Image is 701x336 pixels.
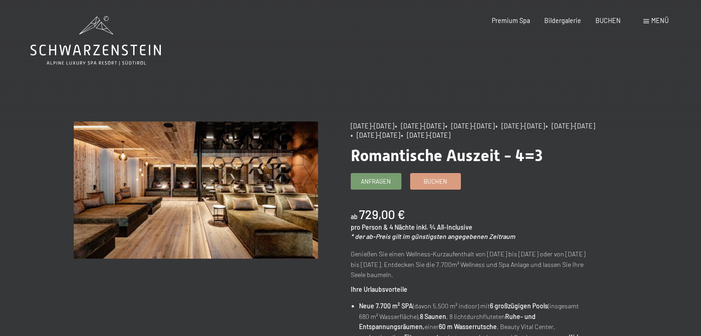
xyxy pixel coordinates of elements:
strong: Ihre Urlaubsvorteile [351,285,407,293]
strong: 6 großzügigen Pools [490,302,548,310]
strong: 60 m Wasserrutsche [439,323,497,330]
span: • [DATE]–[DATE] [395,122,444,130]
span: • [DATE]–[DATE] [546,122,595,130]
span: • [DATE]–[DATE] [401,131,450,139]
p: Genießen Sie einen Wellness-Kurzaufenthalt von [DATE] bis [DATE] oder von [DATE] bis [DATE]. Entd... [351,249,595,280]
span: pro Person & [351,223,388,231]
span: inkl. ¾ All-Inclusive [416,223,472,231]
a: Bildergalerie [544,17,581,24]
img: Romantische Auszeit - 4=3 [74,122,318,259]
span: ab [351,213,358,220]
span: Romantische Auszeit - 4=3 [351,146,543,165]
b: 729,00 € [359,207,405,221]
strong: Neue 7.700 m² SPA [359,302,413,310]
a: Premium Spa [492,17,530,24]
span: 4 Nächte [389,223,415,231]
span: Menü [651,17,669,24]
span: • [DATE]–[DATE] [351,131,400,139]
a: BUCHEN [595,17,621,24]
a: Buchen [411,174,460,189]
em: * der ab-Preis gilt im günstigsten angegebenen Zeitraum [351,232,515,240]
span: • [DATE]–[DATE] [445,122,495,130]
span: Anfragen [361,177,391,185]
span: [DATE]–[DATE] [351,122,394,130]
span: • [DATE]–[DATE] [495,122,545,130]
span: Buchen [424,177,447,185]
strong: 8 Saunen [420,313,446,320]
a: Anfragen [351,174,401,189]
